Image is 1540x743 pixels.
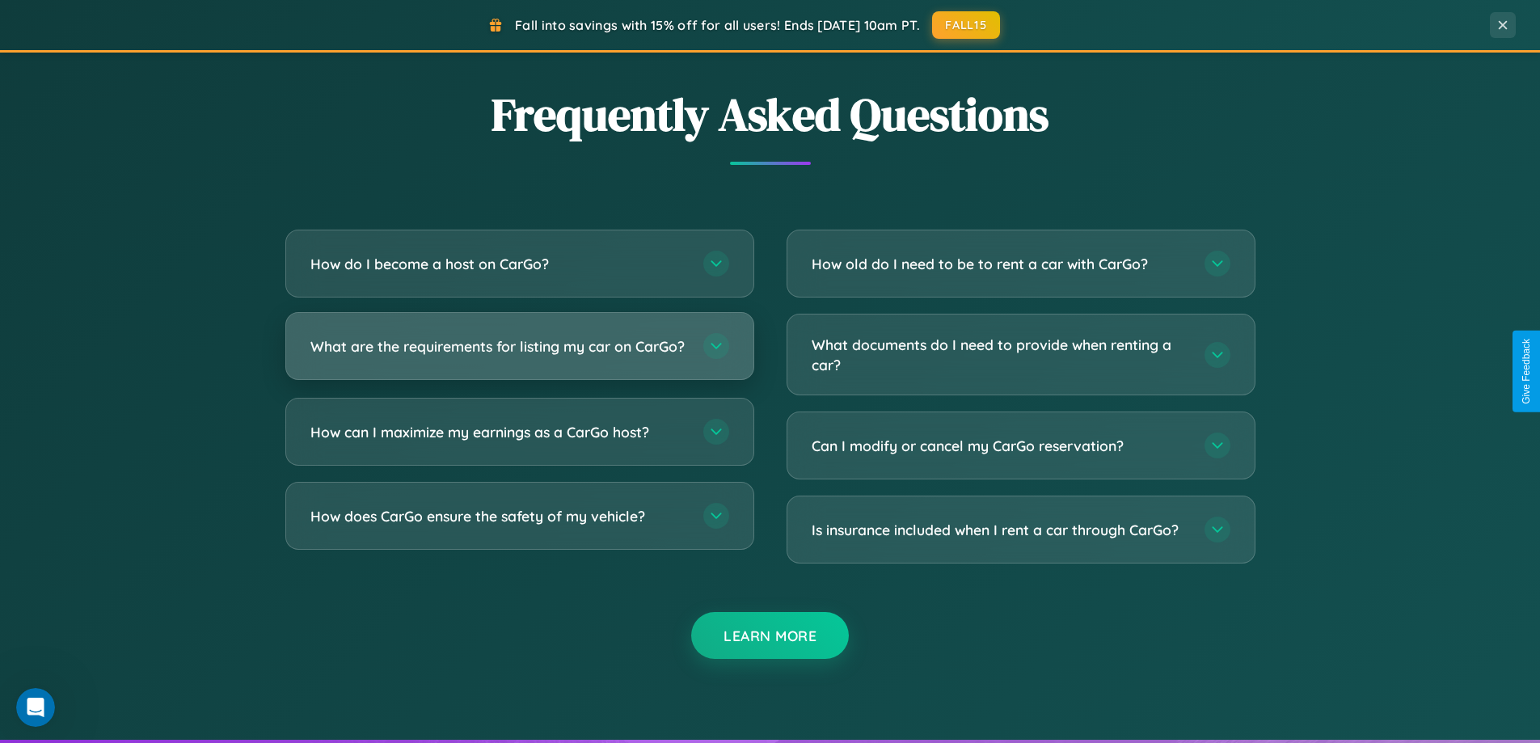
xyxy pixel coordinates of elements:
button: Learn More [691,612,849,659]
h3: What are the requirements for listing my car on CarGo? [310,336,687,357]
span: Fall into savings with 15% off for all users! Ends [DATE] 10am PT. [515,17,920,33]
h3: What documents do I need to provide when renting a car? [812,335,1188,374]
h3: Can I modify or cancel my CarGo reservation? [812,436,1188,456]
h3: Is insurance included when I rent a car through CarGo? [812,520,1188,540]
h2: Frequently Asked Questions [285,83,1255,146]
h3: How old do I need to be to rent a car with CarGo? [812,254,1188,274]
h3: How can I maximize my earnings as a CarGo host? [310,422,687,442]
h3: How do I become a host on CarGo? [310,254,687,274]
button: FALL15 [932,11,1000,39]
div: Give Feedback [1521,339,1532,404]
h3: How does CarGo ensure the safety of my vehicle? [310,506,687,526]
iframe: Intercom live chat [16,688,55,727]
